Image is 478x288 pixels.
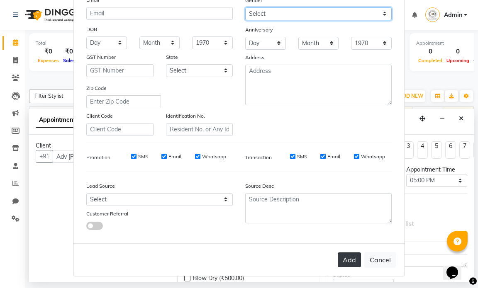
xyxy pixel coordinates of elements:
[245,182,274,190] label: Source Desc
[202,153,226,160] label: Whatsapp
[86,85,107,92] label: Zip Code
[364,252,396,268] button: Cancel
[86,7,233,20] input: Email
[86,95,161,108] input: Enter Zip Code
[86,210,128,218] label: Customer Referral
[86,26,97,33] label: DOB
[138,153,148,160] label: SMS
[245,154,272,161] label: Transaction
[297,153,307,160] label: SMS
[166,112,205,120] label: Identification No.
[86,182,115,190] label: Lead Source
[245,26,273,34] label: Anniversary
[245,54,264,61] label: Address
[86,112,113,120] label: Client Code
[168,153,181,160] label: Email
[86,123,154,136] input: Client Code
[338,252,361,267] button: Add
[86,154,110,161] label: Promotion
[166,53,178,61] label: State
[86,53,116,61] label: GST Number
[86,64,154,77] input: GST Number
[327,153,340,160] label: Email
[166,123,233,136] input: Resident No. or Any Id
[361,153,385,160] label: Whatsapp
